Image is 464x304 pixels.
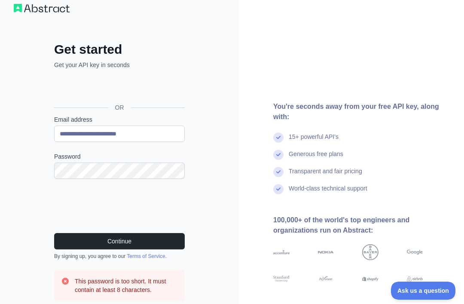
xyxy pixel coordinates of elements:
img: bayer [362,244,379,261]
div: You're seconds away from your free API key, along with: [273,101,450,122]
img: shopify [362,275,379,283]
img: google [407,244,423,261]
label: Password [54,152,185,161]
div: Transparent and fair pricing [289,167,362,184]
h3: This password is too short. It must contain at least 8 characters. [75,277,178,294]
div: 15+ powerful API's [289,132,339,150]
span: OR [108,103,131,112]
img: accenture [273,244,290,261]
div: Sign in with Google. Opens in new tab [54,79,183,98]
img: nokia [318,244,334,261]
div: World-class technical support [289,184,367,201]
p: Get your API key in seconds [54,61,185,69]
iframe: Toggle Customer Support [391,282,455,300]
img: airbnb [407,275,423,283]
h2: Get started [54,42,185,57]
img: check mark [273,132,284,143]
img: stanford university [273,275,290,283]
img: check mark [273,150,284,160]
img: payoneer [318,275,334,283]
div: By signing up, you agree to our . [54,253,185,260]
img: check mark [273,167,284,177]
label: Email address [54,115,185,124]
a: Terms of Service [127,253,165,259]
img: Workflow [14,4,70,12]
button: Continue [54,233,185,249]
iframe: reCAPTCHA [54,189,185,223]
iframe: Sign in with Google Button [50,79,187,98]
div: Generous free plans [289,150,343,167]
div: 100,000+ of the world's top engineers and organizations run on Abstract: [273,215,450,236]
img: check mark [273,184,284,194]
